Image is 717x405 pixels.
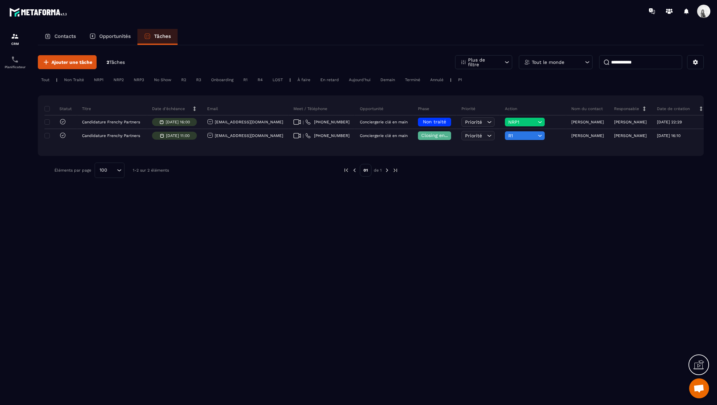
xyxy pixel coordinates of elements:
[689,378,709,398] div: Ouvrir le chat
[294,76,314,84] div: À faire
[110,76,127,84] div: NRP2
[384,167,390,173] img: next
[571,106,603,111] p: Nom du contact
[130,76,147,84] div: NRP3
[303,120,304,125] span: |
[352,167,358,173] img: prev
[455,76,465,84] div: P1
[392,167,398,173] img: next
[343,167,349,173] img: prev
[421,133,459,138] span: Closing en cours
[61,76,87,84] div: Non Traité
[423,119,446,124] span: Non traité
[317,76,342,84] div: En retard
[91,76,107,84] div: NRP1
[360,106,383,111] p: Opportunité
[303,133,304,138] span: |
[2,65,28,69] p: Planificateur
[427,76,447,84] div: Annulé
[95,163,124,178] div: Search for option
[2,27,28,51] a: formationformationCRM
[465,133,482,138] span: Priorité
[614,106,639,111] p: Responsable
[82,133,140,138] p: Candidature Frenchy Partners
[152,106,185,111] p: Date d’échéance
[107,59,125,66] p: 2
[468,58,497,67] p: Plus de filtre
[11,56,19,64] img: scheduler
[614,120,647,124] p: [PERSON_NAME]
[657,106,690,111] p: Date de création
[402,76,424,84] div: Terminé
[193,76,204,84] div: R3
[657,120,682,124] p: [DATE] 22:29
[450,77,451,82] p: |
[240,76,251,84] div: R1
[360,133,408,138] p: Conciergerie clé en main
[657,133,680,138] p: [DATE] 16:10
[461,106,475,111] p: Priorité
[38,55,97,69] button: Ajouter une tâche
[54,33,76,39] p: Contacts
[377,76,398,84] div: Demain
[97,167,110,174] span: 100
[508,133,536,138] span: R1
[2,51,28,74] a: schedulerschedulerPlanificateur
[38,29,83,45] a: Contacts
[82,106,91,111] p: Titre
[56,77,57,82] p: |
[508,119,536,125] span: NRP1
[374,168,382,173] p: de 1
[269,76,286,84] div: LOST
[99,33,131,39] p: Opportunités
[133,168,169,173] p: 1-2 sur 2 éléments
[82,120,140,124] p: Candidature Frenchy Partners
[51,59,92,66] span: Ajouter une tâche
[9,6,69,18] img: logo
[571,133,604,138] p: [PERSON_NAME]
[109,60,125,65] span: Tâches
[360,164,371,177] p: 01
[110,167,115,174] input: Search for option
[532,60,564,65] p: Tout le monde
[305,119,350,125] a: [PHONE_NUMBER]
[208,76,237,84] div: Onboarding
[360,120,408,124] p: Conciergerie clé en main
[289,77,291,82] p: |
[46,106,72,111] p: Statut
[38,76,53,84] div: Tout
[305,133,350,138] a: [PHONE_NUMBER]
[54,168,91,173] p: Éléments par page
[2,42,28,46] p: CRM
[166,120,190,124] p: [DATE] 16:00
[166,133,190,138] p: [DATE] 11:00
[571,120,604,124] p: [PERSON_NAME]
[346,76,374,84] div: Aujourd'hui
[293,106,327,111] p: Meet / Téléphone
[465,119,482,125] span: Priorité
[178,76,190,84] div: R2
[137,29,178,45] a: Tâches
[151,76,175,84] div: No Show
[614,133,647,138] p: [PERSON_NAME]
[11,32,19,40] img: formation
[254,76,266,84] div: R4
[207,106,218,111] p: Email
[505,106,517,111] p: Action
[83,29,137,45] a: Opportunités
[418,106,429,111] p: Phase
[154,33,171,39] p: Tâches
